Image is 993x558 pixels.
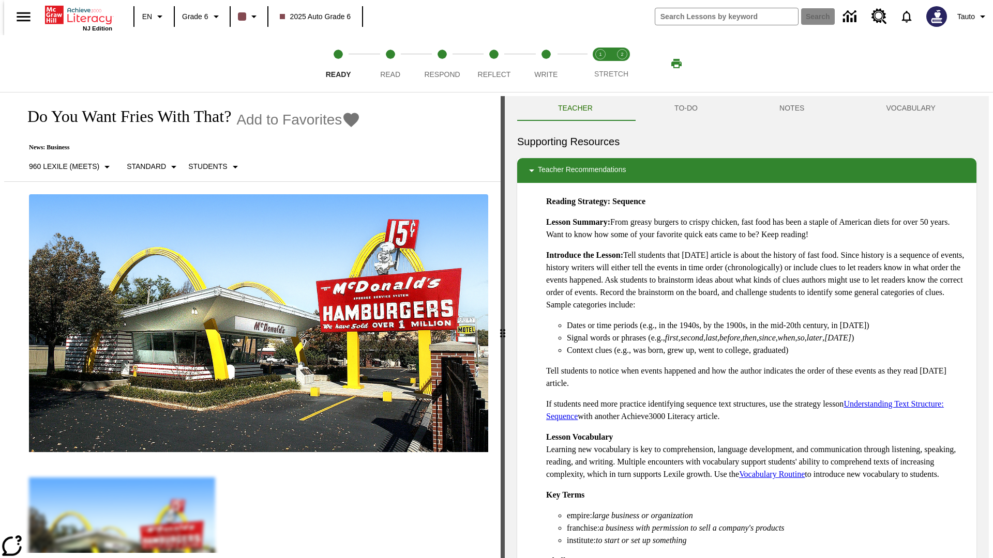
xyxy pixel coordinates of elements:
p: Students [188,161,227,172]
p: If students need more practice identifying sequence text structures, use the strategy lesson with... [546,398,968,423]
button: Open side menu [8,2,39,32]
em: then [742,333,757,342]
span: Respond [424,70,460,79]
span: Reflect [478,70,511,79]
em: since [759,333,776,342]
strong: Sequence [612,197,645,206]
text: 2 [621,52,623,57]
span: STRETCH [594,70,628,78]
span: 2025 Auto Grade 6 [280,11,351,22]
strong: Key Terms [546,490,584,499]
button: Scaffolds, Standard [123,158,184,176]
p: From greasy burgers to crispy chicken, fast food has been a staple of American diets for over 50 ... [546,216,968,241]
em: a business with permission to sell a company's products [599,523,785,532]
h1: Do You Want Fries With That? [17,107,231,126]
button: Stretch Read step 1 of 2 [585,35,615,92]
button: Select Student [184,158,245,176]
button: Teacher [517,96,634,121]
p: 960 Lexile (Meets) [29,161,99,172]
em: first [665,333,679,342]
button: Language: EN, Select a language [138,7,171,26]
img: One of the first McDonald's stores, with the iconic red sign and golden arches. [29,194,488,453]
button: Class color is dark brown. Change class color [234,7,264,26]
div: activity [505,96,989,558]
p: News: Business [17,144,360,151]
strong: Introduce the Lesson: [546,251,623,259]
li: Context clues (e.g., was born, grew up, went to college, graduated) [567,344,968,357]
a: Understanding Text Structure: Sequence [546,399,944,421]
button: Write step 5 of 5 [516,35,576,92]
button: Reflect step 4 of 5 [464,35,524,92]
span: Write [534,70,558,79]
button: Respond step 3 of 5 [412,35,472,92]
button: Profile/Settings [953,7,993,26]
button: Add to Favorites - Do You Want Fries With That? [236,111,360,129]
span: Grade 6 [182,11,208,22]
div: Instructional Panel Tabs [517,96,976,121]
p: Tell students to notice when events happened and how the author indicates the order of these even... [546,365,968,390]
text: 1 [599,52,601,57]
p: Learning new vocabulary is key to comprehension, language development, and communication through ... [546,431,968,481]
a: Notifications [893,3,920,30]
div: Press Enter or Spacebar and then press right and left arrow keys to move the slider [501,96,505,558]
span: Ready [326,70,351,79]
a: Data Center [837,3,865,31]
em: before [719,333,740,342]
strong: Lesson Vocabulary [546,432,613,441]
button: Select a new avatar [920,3,953,30]
div: reading [4,96,501,553]
button: Select Lexile, 960 Lexile (Meets) [25,158,117,176]
em: [DATE] [824,333,851,342]
em: second [681,333,703,342]
li: Dates or time periods (e.g., in the 1940s, by the 1900s, in the mid-20th century, in [DATE]) [567,319,968,332]
button: Grade: Grade 6, Select a grade [178,7,227,26]
em: to start or set up something [596,536,687,545]
em: so [798,333,805,342]
input: search field [655,8,798,25]
h6: Supporting Resources [517,133,976,150]
p: Tell students that [DATE] article is about the history of fast food. Since history is a sequence ... [546,249,968,311]
strong: Lesson Summary: [546,218,610,226]
span: Add to Favorites [236,112,342,128]
span: EN [142,11,152,22]
div: Teacher Recommendations [517,158,976,183]
button: TO-DO [634,96,739,121]
img: Avatar [926,6,947,27]
button: Stretch Respond step 2 of 2 [607,35,637,92]
a: Vocabulary Routine [739,470,805,478]
span: Tauto [957,11,975,22]
button: Ready step 1 of 5 [308,35,368,92]
strong: Reading Strategy: [546,197,610,206]
li: Signal words or phrases (e.g., , , , , , , , , , ) [567,332,968,344]
em: when [778,333,795,342]
span: Read [380,70,400,79]
button: VOCABULARY [845,96,976,121]
li: institute: [567,534,968,547]
button: Print [660,54,693,73]
em: last [705,333,717,342]
em: large business or organization [592,511,693,520]
li: franchise: [567,522,968,534]
button: NOTES [739,96,845,121]
button: Read step 2 of 5 [360,35,420,92]
em: later [807,333,822,342]
span: NJ Edition [83,25,112,32]
p: Standard [127,161,166,172]
p: Teacher Recommendations [538,164,626,177]
li: empire: [567,509,968,522]
a: Resource Center, Will open in new tab [865,3,893,30]
div: Home [45,4,112,32]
